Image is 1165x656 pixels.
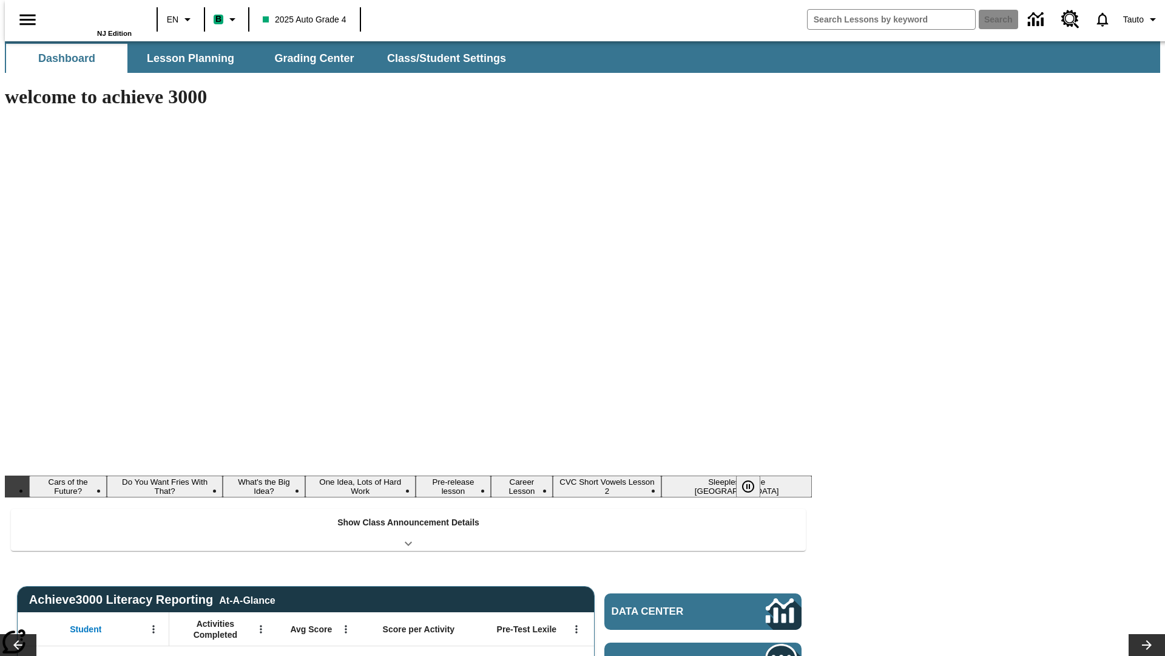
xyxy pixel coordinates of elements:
span: Data Center [612,606,725,618]
span: Tauto [1123,13,1144,26]
div: Pause [736,476,772,497]
a: Home [53,5,132,30]
span: Score per Activity [383,624,455,635]
button: Open side menu [10,2,46,38]
button: Class/Student Settings [377,44,516,73]
span: B [215,12,221,27]
button: Profile/Settings [1118,9,1165,30]
div: Home [53,4,132,37]
a: Resource Center, Will open in new tab [1054,3,1087,36]
h1: welcome to achieve 3000 [5,86,812,108]
input: search field [808,10,975,29]
button: Dashboard [6,44,127,73]
button: Open Menu [252,620,270,638]
button: Lesson Planning [130,44,251,73]
button: Pause [736,476,760,497]
button: Slide 8 Sleepless in the Animal Kingdom [661,476,812,497]
span: Achieve3000 Literacy Reporting [29,593,275,607]
button: Grading Center [254,44,375,73]
span: Activities Completed [175,618,255,640]
button: Slide 6 Career Lesson [491,476,552,497]
div: At-A-Glance [219,593,275,606]
p: Show Class Announcement Details [337,516,479,529]
a: Data Center [604,593,802,630]
span: NJ Edition [97,30,132,37]
span: 2025 Auto Grade 4 [263,13,346,26]
span: Pre-Test Lexile [497,624,557,635]
span: EN [167,13,178,26]
button: Language: EN, Select a language [161,9,200,30]
button: Boost Class color is mint green. Change class color [209,9,245,30]
button: Slide 4 One Idea, Lots of Hard Work [305,476,416,497]
div: SubNavbar [5,41,1160,73]
div: SubNavbar [5,44,517,73]
button: Open Menu [567,620,586,638]
a: Notifications [1087,4,1118,35]
button: Slide 7 CVC Short Vowels Lesson 2 [553,476,662,497]
button: Open Menu [144,620,163,638]
span: Avg Score [290,624,332,635]
button: Lesson carousel, Next [1129,634,1165,656]
span: Student [70,624,101,635]
button: Slide 5 Pre-release lesson [416,476,491,497]
button: Slide 2 Do You Want Fries With That? [107,476,223,497]
button: Slide 3 What's the Big Idea? [223,476,305,497]
button: Open Menu [337,620,355,638]
a: Data Center [1021,3,1054,36]
div: Show Class Announcement Details [11,509,806,551]
button: Slide 1 Cars of the Future? [29,476,107,497]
